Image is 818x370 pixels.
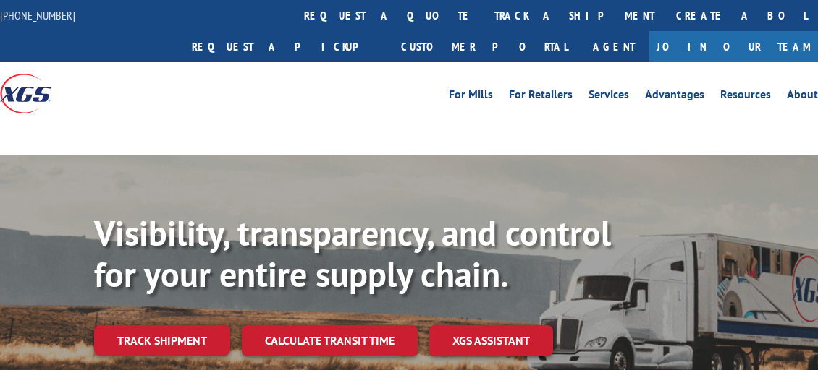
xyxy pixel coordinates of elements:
[449,89,493,105] a: For Mills
[429,325,553,356] a: XGS ASSISTANT
[589,89,629,105] a: Services
[94,210,611,297] b: Visibility, transparency, and control for your entire supply chain.
[242,325,418,356] a: Calculate transit time
[649,31,818,62] a: Join Our Team
[720,89,771,105] a: Resources
[645,89,704,105] a: Advantages
[181,31,390,62] a: Request a pickup
[509,89,573,105] a: For Retailers
[578,31,649,62] a: Agent
[390,31,578,62] a: Customer Portal
[787,89,818,105] a: About
[94,325,230,356] a: Track shipment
